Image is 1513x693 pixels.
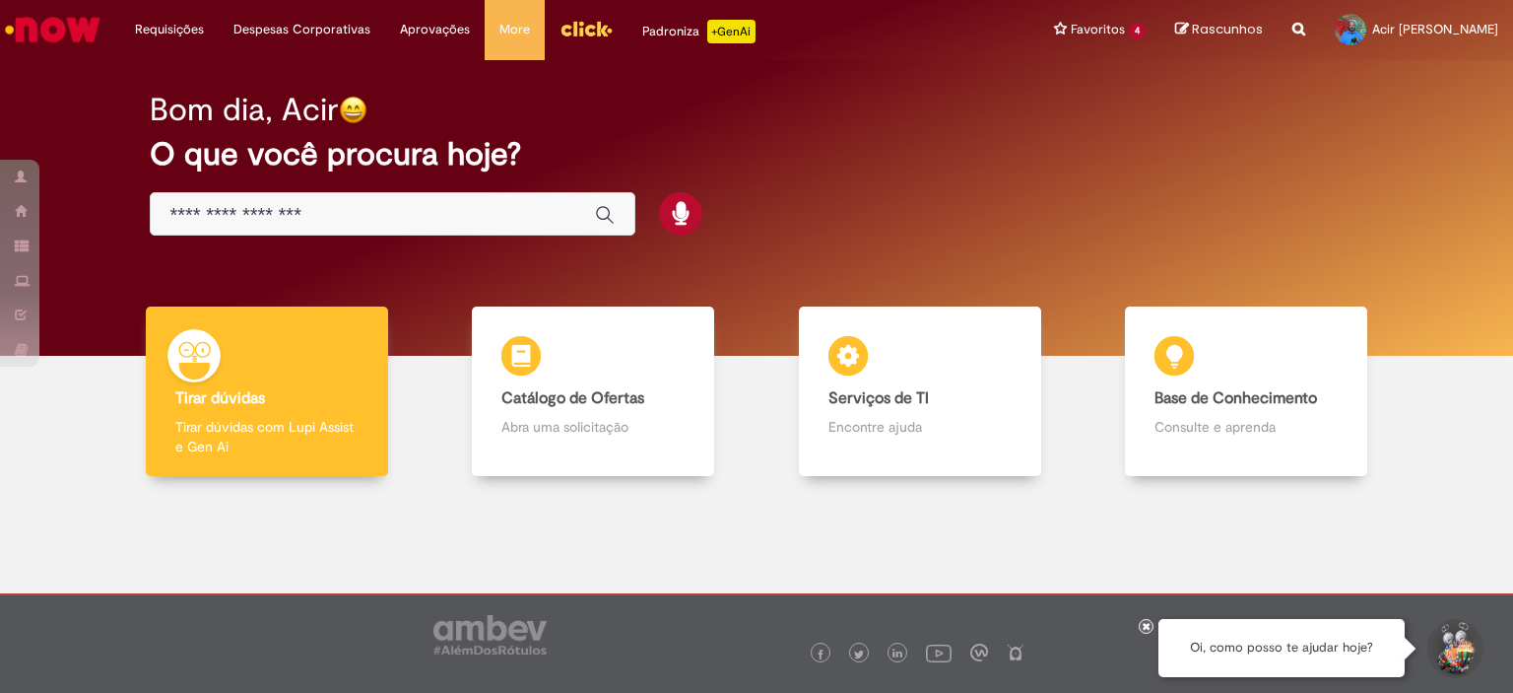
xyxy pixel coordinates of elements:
[1424,619,1483,678] button: Iniciar Conversa de Suporte
[150,137,1364,172] h2: O que você procura hoje?
[400,20,470,39] span: Aprovações
[1372,21,1498,37] span: Acir [PERSON_NAME]
[175,388,265,408] b: Tirar dúvidas
[1129,23,1146,39] span: 4
[854,650,864,659] img: logo_footer_twitter.png
[1084,307,1411,477] a: Base de Conhecimento Consulte e aprenda
[430,307,757,477] a: Catálogo de Ofertas Abra uma solicitação
[339,96,367,124] img: happy-face.png
[150,93,339,127] h2: Bom dia, Acir
[501,417,685,437] p: Abra uma solicitação
[103,307,430,477] a: Tirar dúvidas Tirar dúvidas com Lupi Assist e Gen Ai
[756,307,1084,477] a: Serviços de TI Encontre ajuda
[1071,20,1125,39] span: Favoritos
[499,20,530,39] span: More
[1158,619,1405,677] div: Oi, como posso te ajudar hoje?
[828,388,929,408] b: Serviços de TI
[816,650,825,659] img: logo_footer_facebook.png
[1007,644,1024,661] img: logo_footer_naosei.png
[892,649,902,660] img: logo_footer_linkedin.png
[1192,20,1263,38] span: Rascunhos
[233,20,370,39] span: Despesas Corporativas
[970,644,988,661] img: logo_footer_workplace.png
[501,388,644,408] b: Catálogo de Ofertas
[175,417,359,456] p: Tirar dúvidas com Lupi Assist e Gen Ai
[926,640,952,665] img: logo_footer_youtube.png
[559,14,613,43] img: click_logo_yellow_360x200.png
[828,417,1012,437] p: Encontre ajuda
[433,615,547,655] img: logo_footer_ambev_rotulo_gray.png
[1154,388,1317,408] b: Base de Conhecimento
[642,20,756,43] div: Padroniza
[1154,417,1338,437] p: Consulte e aprenda
[135,20,204,39] span: Requisições
[2,10,103,49] img: ServiceNow
[1175,21,1263,39] a: Rascunhos
[707,20,756,43] p: +GenAi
